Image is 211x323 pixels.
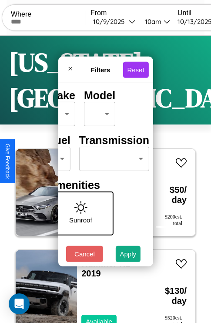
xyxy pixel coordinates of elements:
div: $ 200 est. total [156,214,187,227]
h4: Model [84,89,115,102]
div: Give Feedback [4,144,10,179]
button: Cancel [66,246,103,262]
p: Sunroof [69,214,92,226]
a: Hummer H1 2019 [81,259,130,278]
h3: $ 130 / day [156,277,187,315]
button: Reset [123,61,148,77]
h4: Make [48,89,75,102]
label: From [90,9,173,17]
h4: Transmission [79,134,149,147]
button: 10/9/2025 [90,17,138,26]
div: Open Intercom Messenger [9,293,30,314]
label: Where [11,10,86,18]
button: 10am [138,17,173,26]
div: 10am [141,17,164,26]
h4: Filters [78,66,123,73]
h4: Amenities [48,179,108,192]
button: Apply [116,246,141,262]
h3: $ 50 / day [156,176,187,214]
div: 10 / 9 / 2025 [93,17,129,26]
h4: Fuel [48,134,70,147]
